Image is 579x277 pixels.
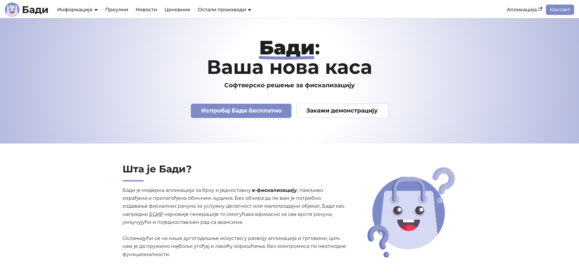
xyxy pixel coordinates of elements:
[22,5,49,15] b: Бади
[94,38,485,77] h1: : Ваша нова каса
[57,7,98,12] a: Информације
[5,2,49,17] a: ЛогоБади
[122,186,347,259] p: Бади је модерна апликација за брзу и једноставну , пажљиво израђена и прилагођена обичним људима....
[503,5,546,15] a: Апликација
[149,211,163,217] abbr: Електронски систем за издавање рачуна
[198,7,251,12] a: Остали производи
[546,5,574,15] a: Контакт
[296,104,388,118] a: Закажи демонстрацију
[102,5,132,15] a: Преузми
[365,165,457,260] img: Шта је Бади?
[94,81,485,89] h3: Софтверско решење за фискализацију
[132,5,161,15] a: Новости
[122,163,347,182] h2: Шта је Бади?
[161,5,194,15] a: Ценовник
[252,187,297,193] strong: е-фискализацију
[5,2,19,17] img: Лого
[259,36,315,59] strong: Бади
[191,104,291,118] a: Испробај Бади бесплатно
